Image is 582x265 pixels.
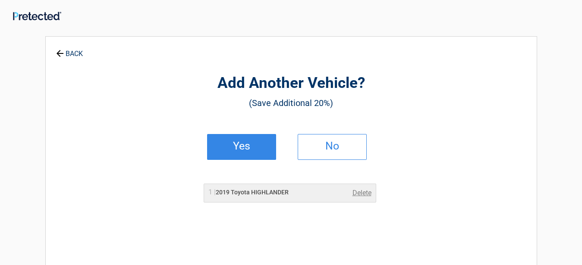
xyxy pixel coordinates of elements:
[307,143,358,149] h2: No
[216,143,267,149] h2: Yes
[93,73,489,94] h2: Add Another Vehicle?
[208,188,289,197] h2: 2019 Toyota HIGHLANDER
[352,188,371,198] a: Delete
[93,96,489,110] h3: (Save Additional 20%)
[54,42,85,57] a: BACK
[13,12,61,20] img: Main Logo
[208,188,216,196] span: 1 |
